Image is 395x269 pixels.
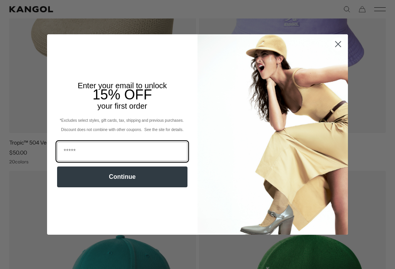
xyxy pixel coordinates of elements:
[98,102,147,110] span: your first order
[78,81,167,90] span: Enter your email to unlock
[331,37,345,51] button: Close dialog
[60,118,185,132] span: *Excludes select styles, gift cards, tax, shipping and previous purchases. Discount does not comb...
[57,142,187,161] input: Email
[57,166,187,187] button: Continue
[197,34,348,235] img: 93be19ad-e773-4382-80b9-c9d740c9197f.jpeg
[93,87,152,103] span: 15% OFF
